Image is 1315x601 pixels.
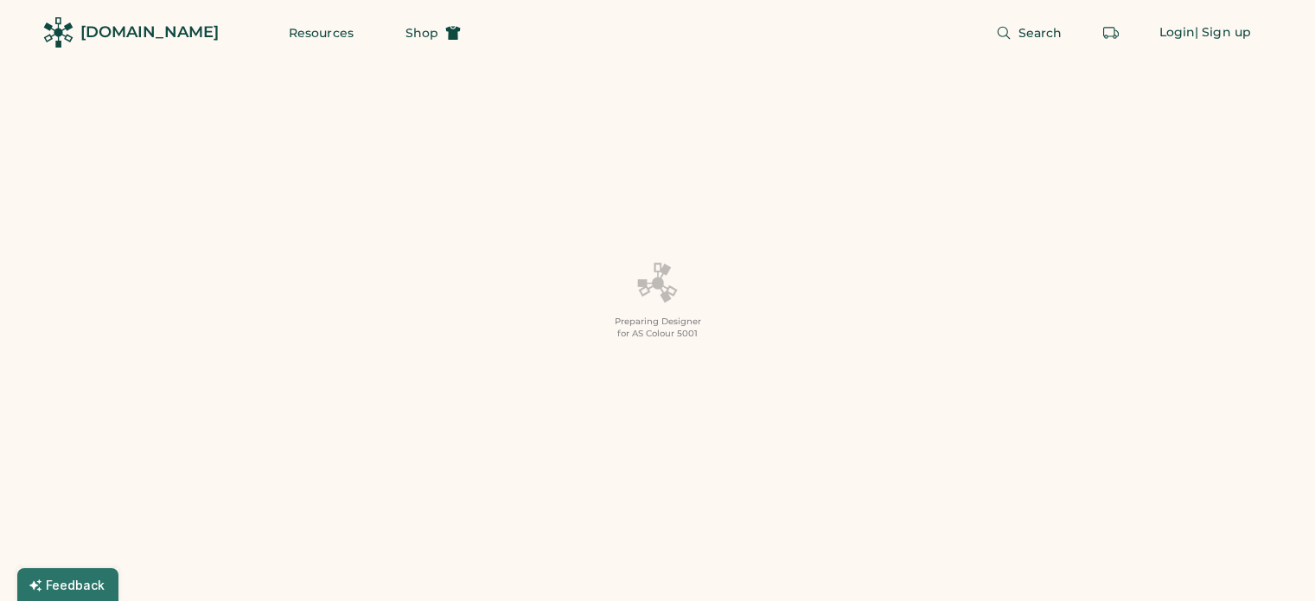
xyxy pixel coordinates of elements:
button: Retrieve an order [1094,16,1128,50]
div: Login [1159,24,1196,42]
img: Platens-Black-Loader-Spin-rich%20black.webp [637,261,679,304]
span: Shop [405,27,438,39]
div: [DOMAIN_NAME] [80,22,219,43]
button: Search [975,16,1083,50]
img: Rendered Logo - Screens [43,17,73,48]
button: Shop [385,16,482,50]
div: | Sign up [1195,24,1251,42]
iframe: Front Chat [1233,523,1307,598]
span: Search [1018,27,1063,39]
button: Resources [268,16,374,50]
div: Preparing Designer for AS Colour 5001 [615,316,701,340]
